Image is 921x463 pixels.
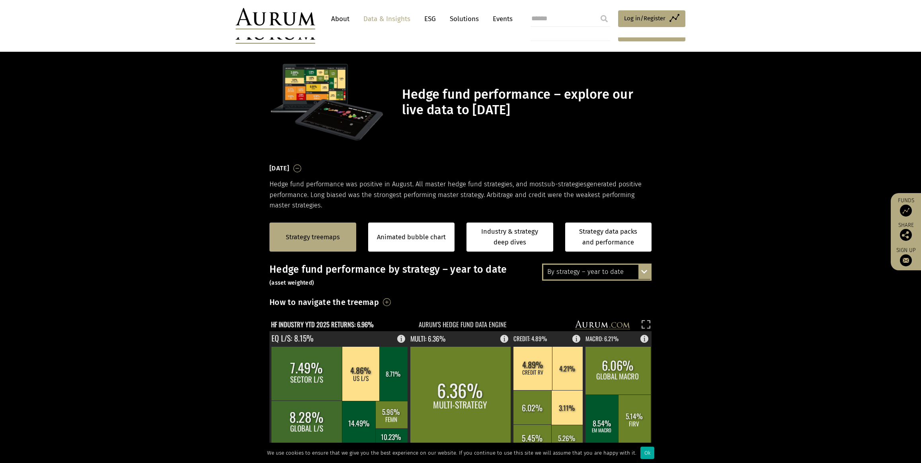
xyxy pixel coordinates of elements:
p: Hedge fund performance was positive in August. All master hedge fund strategies, and most generat... [269,179,652,211]
a: About [327,12,353,26]
h1: Hedge fund performance – explore our live data to [DATE] [402,87,650,118]
a: Funds [895,197,917,217]
small: (asset weighted) [269,279,314,286]
a: Strategy treemaps [286,232,340,242]
div: Share [895,223,917,241]
a: Log in/Register [618,10,685,27]
a: Solutions [446,12,483,26]
div: By strategy – year to date [543,265,650,279]
img: Share this post [900,229,912,241]
a: Data & Insights [359,12,414,26]
a: Sign up [895,247,917,266]
img: Aurum [236,8,315,29]
div: Ok [640,447,654,459]
h3: [DATE] [269,162,289,174]
h3: Hedge fund performance by strategy – year to date [269,264,652,287]
a: Industry & strategy deep dives [466,223,553,252]
a: Animated bubble chart [377,232,446,242]
img: Access Funds [900,205,912,217]
span: sub-strategies [544,180,587,188]
a: Strategy data packs and performance [565,223,652,252]
input: Submit [596,11,612,27]
a: ESG [420,12,440,26]
span: Log in/Register [624,14,665,23]
a: Events [489,12,513,26]
img: Sign up to our newsletter [900,254,912,266]
h3: How to navigate the treemap [269,295,379,309]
